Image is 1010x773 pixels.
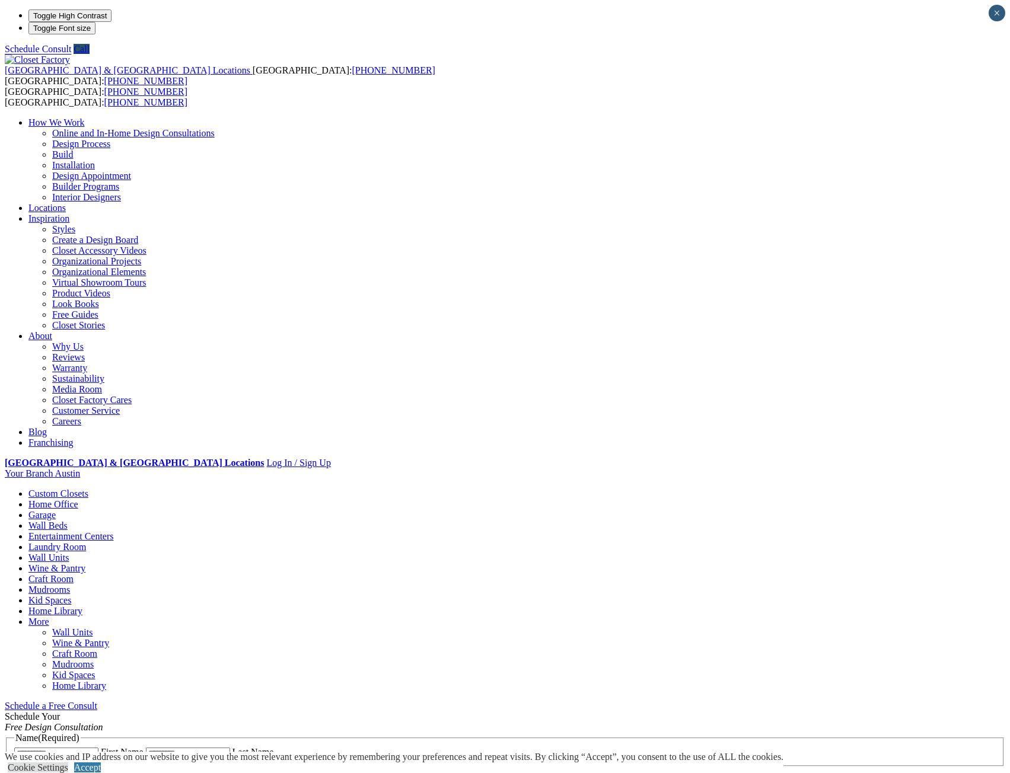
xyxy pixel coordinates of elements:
a: Schedule a Free Consult (opens a dropdown menu) [5,701,97,711]
a: Free Guides [52,309,98,320]
a: Sustainability [52,373,104,384]
a: About [28,331,52,341]
a: Careers [52,416,81,426]
a: Warranty [52,363,87,373]
a: Inspiration [28,213,69,223]
a: Custom Closets [28,488,88,499]
a: Media Room [52,384,102,394]
a: Blog [28,427,47,437]
a: Schedule Consult [5,44,71,54]
a: Laundry Room [28,542,86,552]
a: Product Videos [52,288,110,298]
a: Wine & Pantry [28,563,85,573]
a: Wall Units [28,552,69,563]
a: Wall Beds [28,520,68,531]
a: Design Appointment [52,171,131,181]
span: Your Branch [5,468,53,478]
a: [PHONE_NUMBER] [104,97,187,107]
button: Toggle Font size [28,22,95,34]
a: Home Library [28,606,82,616]
a: Installation [52,160,95,170]
a: Accept [74,762,101,772]
a: [GEOGRAPHIC_DATA] & [GEOGRAPHIC_DATA] Locations [5,65,253,75]
span: [GEOGRAPHIC_DATA]: [GEOGRAPHIC_DATA]: [5,87,187,107]
a: Build [52,149,74,159]
span: [GEOGRAPHIC_DATA] & [GEOGRAPHIC_DATA] Locations [5,65,250,75]
a: Closet Accessory Videos [52,245,146,255]
span: [GEOGRAPHIC_DATA]: [GEOGRAPHIC_DATA]: [5,65,435,86]
a: [PHONE_NUMBER] [104,76,187,86]
a: Mudrooms [28,584,70,595]
a: Closet Stories [52,320,105,330]
span: Schedule Your [5,711,103,732]
button: Close [989,5,1005,21]
span: Toggle Font size [33,24,91,33]
a: Mudrooms [52,659,94,669]
a: [PHONE_NUMBER] [104,87,187,97]
a: Cookie Settings [8,762,68,772]
a: Reviews [52,352,85,362]
a: Design Process [52,139,110,149]
a: Locations [28,203,66,213]
a: Log In / Sign Up [266,458,330,468]
a: Home Library [52,681,106,691]
a: Interior Designers [52,192,121,202]
a: More menu text will display only on big screen [28,617,49,627]
a: Garage [28,510,56,520]
a: Entertainment Centers [28,531,114,541]
a: Home Office [28,499,78,509]
a: Wine & Pantry [52,638,109,648]
a: Craft Room [28,574,74,584]
a: Why Us [52,341,84,352]
a: Organizational Projects [52,256,141,266]
span: Toggle High Contrast [33,11,107,20]
a: Look Books [52,299,99,309]
legend: Name [14,733,81,743]
a: Online and In-Home Design Consultations [52,128,215,138]
a: Styles [52,224,75,234]
a: Builder Programs [52,181,119,191]
a: Organizational Elements [52,267,146,277]
a: Create a Design Board [52,235,138,245]
button: Toggle High Contrast [28,9,111,22]
a: Virtual Showroom Tours [52,277,146,288]
a: Closet Factory Cares [52,395,132,405]
a: [GEOGRAPHIC_DATA] & [GEOGRAPHIC_DATA] Locations [5,458,264,468]
a: Customer Service [52,405,120,416]
div: We use cookies and IP address on our website to give you the most relevant experience by remember... [5,752,783,762]
a: Call [74,44,90,54]
span: (Required) [38,733,79,743]
img: Closet Factory [5,55,70,65]
a: Your Branch Austin [5,468,80,478]
em: Free Design Consultation [5,722,103,732]
a: Kid Spaces [52,670,95,680]
a: Craft Room [52,649,97,659]
a: [PHONE_NUMBER] [352,65,435,75]
a: How We Work [28,117,85,127]
span: Austin [55,468,81,478]
a: Franchising [28,437,74,448]
label: First Name [101,747,144,757]
label: Last Name [232,747,274,757]
a: Wall Units [52,627,93,637]
a: Kid Spaces [28,595,71,605]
